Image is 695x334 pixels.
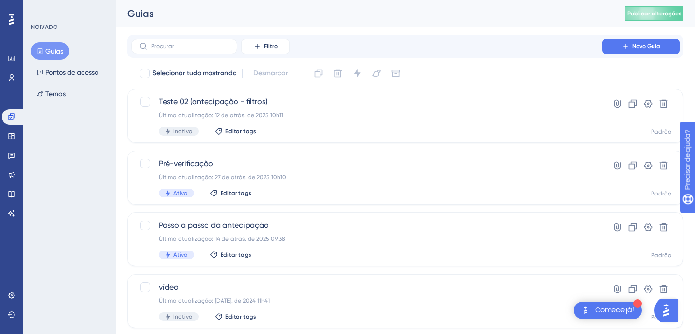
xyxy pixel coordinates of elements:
[159,282,179,292] font: vídeo
[45,69,98,76] font: Pontos de acesso
[45,47,63,55] font: Guias
[159,236,285,242] font: Última atualização: 14 de atrás. de 2025 09:38
[159,297,270,304] font: Última atualização: [DATE]. de 2024 11h41
[151,43,229,50] input: Procurar
[215,313,256,320] button: Editar tags
[127,8,153,19] font: Guias
[31,85,71,102] button: Temas
[173,313,192,320] font: Inativo
[31,24,58,30] font: NOIVADO
[241,39,290,54] button: Filtro
[225,313,256,320] font: Editar tags
[159,97,267,106] font: Teste 02 (antecipação - filtros)
[159,159,213,168] font: Pré-verificação
[159,174,286,181] font: Última atualização: 27 de atrás. de 2025 10h10
[210,189,251,197] button: Editar tags
[253,69,288,77] font: Desmarcar
[627,10,681,17] font: Publicar alterações
[173,190,187,196] font: Ativo
[654,296,683,325] iframe: Iniciador do Assistente de IA do UserGuiding
[249,65,293,82] button: Desmarcar
[632,43,660,50] font: Novo Guia
[173,128,192,135] font: Inativo
[173,251,187,258] font: Ativo
[651,190,671,197] font: Padrão
[159,221,269,230] font: Passo a passo da antecipação
[651,252,671,259] font: Padrão
[580,305,591,316] img: imagem-do-lançador-texto-alternativo
[221,251,251,258] font: Editar tags
[215,127,256,135] button: Editar tags
[602,39,680,54] button: Novo Guia
[264,43,278,50] font: Filtro
[159,112,283,119] font: Última atualização: 12 de atrás. de 2025 10h11
[595,306,634,314] font: Comece já!
[45,90,66,97] font: Temas
[31,64,104,81] button: Pontos de acesso
[210,251,251,259] button: Editar tags
[23,4,83,12] font: Precisar de ajuda?
[636,301,639,306] font: 1
[574,302,642,319] div: Abra a lista de verificação Comece!, módulos restantes: 1
[651,314,671,320] font: Padrão
[153,69,236,77] font: Selecionar tudo mostrando
[31,42,69,60] button: Guias
[225,128,256,135] font: Editar tags
[651,128,671,135] font: Padrão
[625,6,683,21] button: Publicar alterações
[221,190,251,196] font: Editar tags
